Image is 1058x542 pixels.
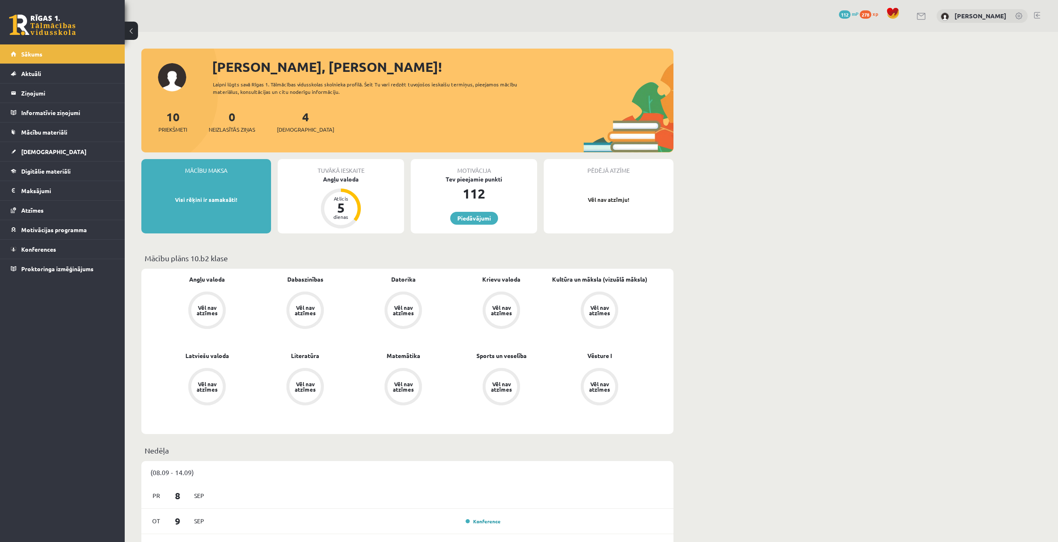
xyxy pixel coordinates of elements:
a: Angļu valoda Atlicis 5 dienas [278,175,404,230]
span: Pr [148,489,165,502]
span: mP [852,10,858,17]
p: Visi rēķini ir samaksāti! [146,196,267,204]
a: [DEMOGRAPHIC_DATA] [11,142,114,161]
a: Dabaszinības [287,275,323,284]
a: 112 mP [839,10,858,17]
a: Informatīvie ziņojumi [11,103,114,122]
img: Alexandra Pavlova [941,12,949,21]
a: Ziņojumi [11,83,114,103]
a: Vēl nav atzīmes [256,292,354,331]
span: xp [873,10,878,17]
div: Tuvākā ieskaite [278,159,404,175]
a: Konferences [11,240,114,259]
a: Latviešu valoda [185,351,229,360]
div: Vēl nav atzīmes [588,381,611,392]
p: Nedēļa [145,445,670,456]
a: Proktoringa izmēģinājums [11,259,114,278]
a: Maksājumi [11,181,114,200]
a: Mācību materiāli [11,123,114,142]
a: Aktuāli [11,64,114,83]
div: Atlicis [328,196,353,201]
div: [PERSON_NAME], [PERSON_NAME]! [212,57,673,77]
legend: Ziņojumi [21,83,114,103]
div: 112 [411,184,537,204]
div: Vēl nav atzīmes [392,381,415,392]
a: Piedāvājumi [450,212,498,225]
div: (08.09 - 14.09) [141,461,673,483]
span: 278 [860,10,871,19]
div: Vēl nav atzīmes [490,381,513,392]
a: Krievu valoda [482,275,520,284]
div: Tev pieejamie punkti [411,175,537,184]
div: Vēl nav atzīmes [195,305,219,316]
a: Sports un veselība [476,351,527,360]
span: 9 [165,514,191,528]
span: 112 [839,10,851,19]
span: 8 [165,489,191,503]
a: Rīgas 1. Tālmācības vidusskola [9,15,76,35]
div: Vēl nav atzīmes [392,305,415,316]
div: Vēl nav atzīmes [293,305,317,316]
legend: Informatīvie ziņojumi [21,103,114,122]
a: Vēl nav atzīmes [452,368,550,407]
div: Vēl nav atzīmes [588,305,611,316]
div: Pēdējā atzīme [544,159,673,175]
a: Vēl nav atzīmes [452,292,550,331]
a: Konference [466,518,501,525]
a: Literatūra [291,351,319,360]
a: Vēl nav atzīmes [158,368,256,407]
span: Proktoringa izmēģinājums [21,265,94,272]
span: Ot [148,515,165,527]
span: Aktuāli [21,70,41,77]
a: Angļu valoda [189,275,225,284]
a: Vēl nav atzīmes [550,292,649,331]
span: Motivācijas programma [21,226,87,233]
a: Digitālie materiāli [11,162,114,181]
span: Sākums [21,50,42,58]
a: Vēl nav atzīmes [354,292,452,331]
div: Vēl nav atzīmes [195,381,219,392]
a: Vēl nav atzīmes [256,368,354,407]
div: Angļu valoda [278,175,404,184]
div: Vēl nav atzīmes [293,381,317,392]
a: 278 xp [860,10,882,17]
span: Priekšmeti [158,125,187,134]
div: Vēl nav atzīmes [490,305,513,316]
span: Konferences [21,245,56,253]
a: Datorika [391,275,416,284]
div: dienas [328,214,353,219]
p: Mācību plāns 10.b2 klase [145,253,670,264]
legend: Maksājumi [21,181,114,200]
a: Vēl nav atzīmes [550,368,649,407]
a: 0Neizlasītās ziņas [209,109,255,134]
span: Digitālie materiāli [21,167,71,175]
a: Vēl nav atzīmes [354,368,452,407]
span: Mācību materiāli [21,128,67,136]
a: Sākums [11,44,114,64]
a: Matemātika [387,351,420,360]
a: Vēl nav atzīmes [158,292,256,331]
a: Atzīmes [11,201,114,220]
div: 5 [328,201,353,214]
div: Mācību maksa [141,159,271,175]
span: Atzīmes [21,206,44,214]
div: Motivācija [411,159,537,175]
div: Laipni lūgts savā Rīgas 1. Tālmācības vidusskolas skolnieka profilā. Šeit Tu vari redzēt tuvojošo... [213,81,532,96]
span: [DEMOGRAPHIC_DATA] [277,125,334,134]
a: 4[DEMOGRAPHIC_DATA] [277,109,334,134]
a: 10Priekšmeti [158,109,187,134]
span: [DEMOGRAPHIC_DATA] [21,148,86,155]
a: Vēsture I [587,351,612,360]
a: Motivācijas programma [11,220,114,239]
span: Sep [190,489,208,502]
p: Vēl nav atzīmju! [548,196,669,204]
a: [PERSON_NAME] [954,12,1006,20]
span: Sep [190,515,208,527]
a: Kultūra un māksla (vizuālā māksla) [552,275,647,284]
span: Neizlasītās ziņas [209,125,255,134]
